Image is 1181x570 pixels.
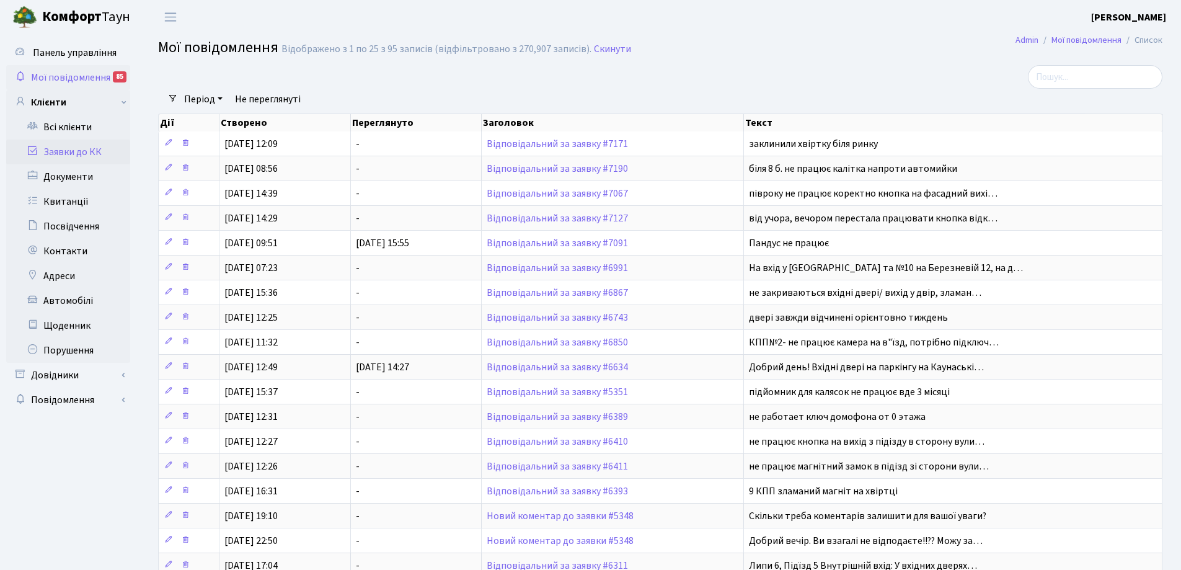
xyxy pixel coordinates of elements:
span: [DATE] 12:26 [224,460,278,473]
span: не работает ключ домофона от 0 этажа [749,410,926,424]
span: не працює кнопка на вихід з підізду в сторону вули… [749,435,984,448]
a: Відповідальний за заявку #6389 [487,410,628,424]
span: - [356,410,360,424]
span: [DATE] 12:49 [224,360,278,374]
span: Добрий день! Вхідні двері на паркінгу на Каунаські… [749,360,984,374]
a: Період [179,89,228,110]
a: Скинути [594,43,631,55]
a: Мої повідомлення [1051,33,1121,47]
a: Адреси [6,264,130,288]
span: біля 8 б. не працює калітка напроти автомийки [749,162,957,176]
span: [DATE] 11:32 [224,336,278,349]
span: підйомник для калясок не працює вде 3 місяці [749,385,950,399]
a: Відповідальний за заявку #7091 [487,236,628,250]
img: logo.png [12,5,37,30]
a: Відповідальний за заявку #5351 [487,385,628,399]
a: Відповідальний за заявку #6634 [487,360,628,374]
b: Комфорт [42,7,102,27]
span: [DATE] 15:37 [224,385,278,399]
span: [DATE] 12:09 [224,137,278,151]
span: Панель управління [33,46,117,60]
span: Пандус не працює [749,236,829,250]
a: Довідники [6,363,130,388]
span: Мої повідомлення [158,37,278,58]
span: 9 КПП зламаний магніт на хвіртці [749,484,898,498]
span: - [356,261,360,275]
a: Відповідальний за заявку #7190 [487,162,628,176]
span: - [356,187,360,200]
span: - [356,311,360,324]
span: не працює магнітний замок в підізд зі сторони вули… [749,460,989,473]
div: 85 [113,71,126,82]
span: заклинили хвіртку біля ринку [749,137,878,151]
a: Порушення [6,338,130,363]
span: - [356,162,360,176]
span: [DATE] 22:50 [224,534,278,548]
span: не закриваються вхідні двері/ вихід у двір, зламан… [749,286,981,300]
span: - [356,137,360,151]
a: Admin [1015,33,1038,47]
th: Заголовок [482,114,744,131]
span: [DATE] 14:29 [224,212,278,225]
span: [DATE] 07:23 [224,261,278,275]
span: - [356,286,360,300]
a: Відповідальний за заявку #6867 [487,286,628,300]
span: [DATE] 08:56 [224,162,278,176]
a: Новий коментар до заявки #5348 [487,534,634,548]
a: Відповідальний за заявку #7067 [487,187,628,200]
a: Автомобілі [6,288,130,313]
a: Щоденник [6,313,130,338]
span: [DATE] 12:27 [224,435,278,448]
b: [PERSON_NAME] [1091,11,1166,24]
span: [DATE] 15:55 [356,236,409,250]
span: - [356,534,360,548]
a: Новий коментар до заявки #5348 [487,509,634,523]
span: [DATE] 15:36 [224,286,278,300]
span: [DATE] 16:31 [224,484,278,498]
input: Пошук... [1028,65,1162,89]
span: [DATE] 09:51 [224,236,278,250]
div: Відображено з 1 по 25 з 95 записів (відфільтровано з 270,907 записів). [281,43,591,55]
a: Клієнти [6,90,130,115]
span: півроку не працює коректно кнопка на фасадний вихі… [749,187,997,200]
span: [DATE] 14:39 [224,187,278,200]
a: [PERSON_NAME] [1091,10,1166,25]
a: Посвідчення [6,214,130,239]
span: - [356,484,360,498]
span: - [356,460,360,473]
span: На вхід у [GEOGRAPHIC_DATA] та №10 на Березневій 12, на д… [749,261,1023,275]
a: Відповідальний за заявку #6991 [487,261,628,275]
th: Текст [744,114,1162,131]
span: - [356,212,360,225]
a: Відповідальний за заявку #6850 [487,336,628,349]
a: Не переглянуті [230,89,306,110]
th: Створено [219,114,351,131]
a: Відповідальний за заявку #6743 [487,311,628,324]
span: [DATE] 14:27 [356,360,409,374]
span: Таун [42,7,130,28]
button: Переключити навігацію [155,7,186,27]
a: Заявки до КК [6,140,130,164]
li: Список [1121,33,1162,47]
span: КПП№2- не працює камера на в"їзд, потрібно підключ… [749,336,999,349]
a: Панель управління [6,40,130,65]
span: Скільки треба коментарів залишити для вашої уваги? [749,509,986,523]
span: [DATE] 12:25 [224,311,278,324]
span: від учора, вечором перестала працювати кнопка відк… [749,212,997,225]
a: Відповідальний за заявку #6393 [487,484,628,498]
nav: breadcrumb [997,27,1181,53]
span: [DATE] 19:10 [224,509,278,523]
span: - [356,336,360,349]
span: - [356,435,360,448]
a: Відповідальний за заявку #6410 [487,435,628,448]
span: [DATE] 12:31 [224,410,278,424]
a: Квитанції [6,189,130,214]
th: Дії [159,114,219,131]
a: Відповідальний за заявку #7171 [487,137,628,151]
a: Всі клієнти [6,115,130,140]
a: Відповідальний за заявку #7127 [487,212,628,225]
a: Повідомлення [6,388,130,412]
span: двері завжди відчинені орієнтовно тиждень [749,311,948,324]
span: Мої повідомлення [31,71,110,84]
a: Документи [6,164,130,189]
